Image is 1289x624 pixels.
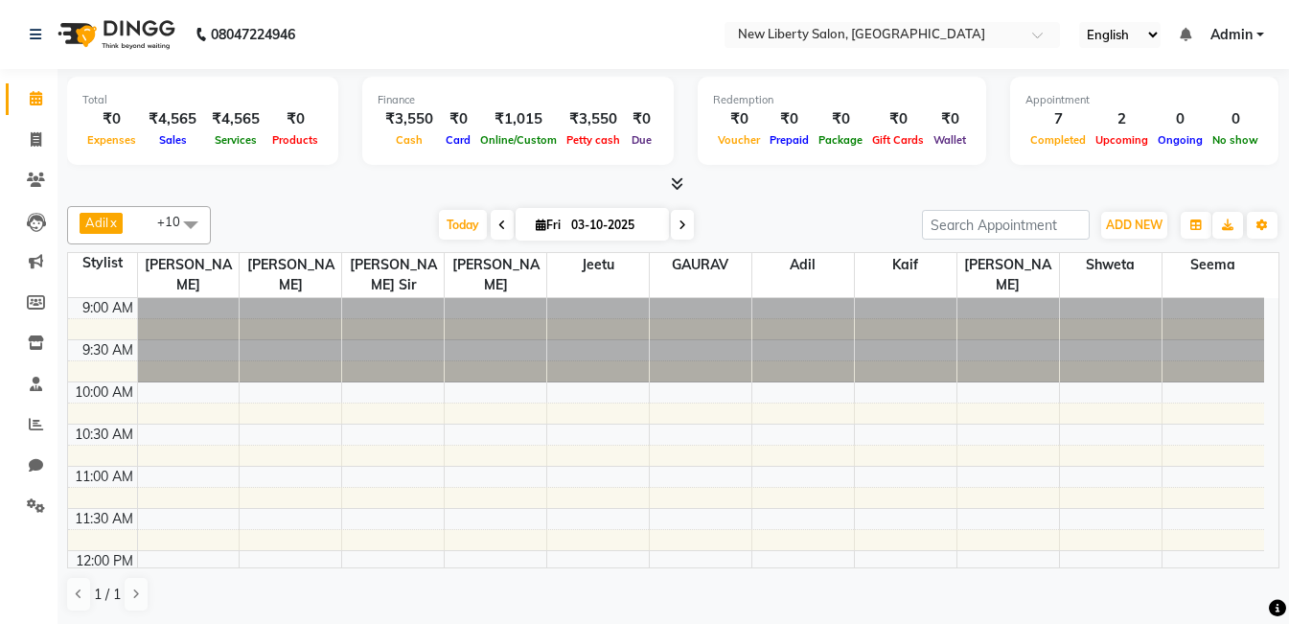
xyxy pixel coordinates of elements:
span: Package [814,133,867,147]
span: Adil [752,253,854,277]
div: 9:00 AM [79,298,137,318]
div: ₹1,015 [475,108,562,130]
span: Completed [1025,133,1091,147]
div: ₹3,550 [562,108,625,130]
span: Services [210,133,262,147]
div: 9:30 AM [79,340,137,360]
div: ₹0 [267,108,323,130]
div: 0 [1153,108,1208,130]
span: Sales [154,133,192,147]
div: Total [82,92,323,108]
span: Products [267,133,323,147]
span: 1 / 1 [94,585,121,605]
div: Appointment [1025,92,1263,108]
div: ₹0 [82,108,141,130]
span: Ongoing [1153,133,1208,147]
span: Prepaid [765,133,814,147]
span: +10 [157,214,195,229]
span: Card [441,133,475,147]
input: 2025-10-03 [565,211,661,240]
span: Expenses [82,133,141,147]
button: ADD NEW [1101,212,1167,239]
span: Shweta [1060,253,1162,277]
span: No show [1208,133,1263,147]
span: [PERSON_NAME] [957,253,1059,297]
img: logo [49,8,180,61]
span: [PERSON_NAME] [240,253,341,297]
div: Finance [378,92,658,108]
span: GAURAV [650,253,751,277]
span: ADD NEW [1106,218,1162,232]
div: Redemption [713,92,971,108]
div: ₹0 [441,108,475,130]
div: 10:30 AM [71,425,137,445]
span: Online/Custom [475,133,562,147]
div: ₹0 [713,108,765,130]
div: ₹4,565 [204,108,267,130]
div: 11:30 AM [71,509,137,529]
input: Search Appointment [922,210,1090,240]
span: Petty cash [562,133,625,147]
div: 12:00 PM [72,551,137,571]
div: 11:00 AM [71,467,137,487]
div: Stylist [68,253,137,273]
div: 7 [1025,108,1091,130]
b: 08047224946 [211,8,295,61]
span: Adil [85,215,108,230]
a: x [108,215,117,230]
div: ₹0 [867,108,929,130]
span: Due [627,133,656,147]
span: Gift Cards [867,133,929,147]
div: ₹4,565 [141,108,204,130]
div: 10:00 AM [71,382,137,403]
span: Fri [531,218,565,232]
div: 0 [1208,108,1263,130]
div: ₹0 [765,108,814,130]
div: ₹0 [625,108,658,130]
span: [PERSON_NAME] [445,253,546,297]
div: ₹0 [814,108,867,130]
span: Jeetu [547,253,649,277]
span: Admin [1210,25,1253,45]
div: ₹3,550 [378,108,441,130]
span: Seema [1162,253,1264,277]
span: Cash [391,133,427,147]
span: [PERSON_NAME] [138,253,240,297]
div: ₹0 [929,108,971,130]
span: Wallet [929,133,971,147]
span: Today [439,210,487,240]
span: [PERSON_NAME] Sir [342,253,444,297]
span: Upcoming [1091,133,1153,147]
span: Voucher [713,133,765,147]
span: Kaif [855,253,956,277]
div: 2 [1091,108,1153,130]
